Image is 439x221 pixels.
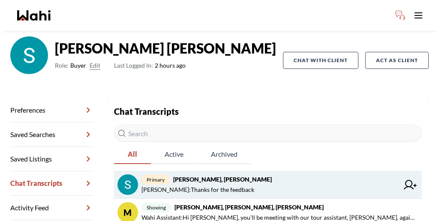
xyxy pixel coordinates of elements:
button: All [114,145,151,164]
button: Chat with client [283,52,358,69]
a: Chat Transcripts [10,171,93,196]
button: Toggle open navigation menu [410,7,427,24]
strong: [PERSON_NAME] [PERSON_NAME] [55,40,276,57]
span: showing [141,203,171,212]
strong: [PERSON_NAME], [PERSON_NAME] [173,176,272,183]
span: Buyer [70,60,86,71]
a: Activity Feed [10,196,93,220]
a: Preferences [10,98,93,122]
a: Wahi homepage [17,10,51,21]
span: [PERSON_NAME] : Thanks for the feedback [141,185,254,195]
button: Archived [197,145,251,164]
a: primary[PERSON_NAME], [PERSON_NAME][PERSON_NAME]:Thanks for the feedback [114,171,422,199]
span: 2 hours ago [114,60,186,71]
strong: Chat Transcripts [114,106,179,116]
img: ACg8ocJvCwV6ftkeiJcOM9nYf-9jyUWi36AHEi8O8Q_eYpZe1fmjoQ=s96-c [10,36,48,74]
span: primary [141,175,170,185]
strong: [PERSON_NAME], [PERSON_NAME], [PERSON_NAME] [174,203,324,211]
span: Last Logged In: [114,62,153,69]
button: Edit [90,60,100,71]
span: All [114,145,151,163]
button: Active [151,145,197,164]
a: Saved Listings [10,147,93,171]
span: Role: [55,60,69,71]
span: Archived [197,145,251,163]
span: Active [151,145,197,163]
button: Act as Client [365,52,429,69]
input: Search [114,125,422,142]
img: chat avatar [117,174,138,195]
a: Saved Searches [10,122,93,147]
